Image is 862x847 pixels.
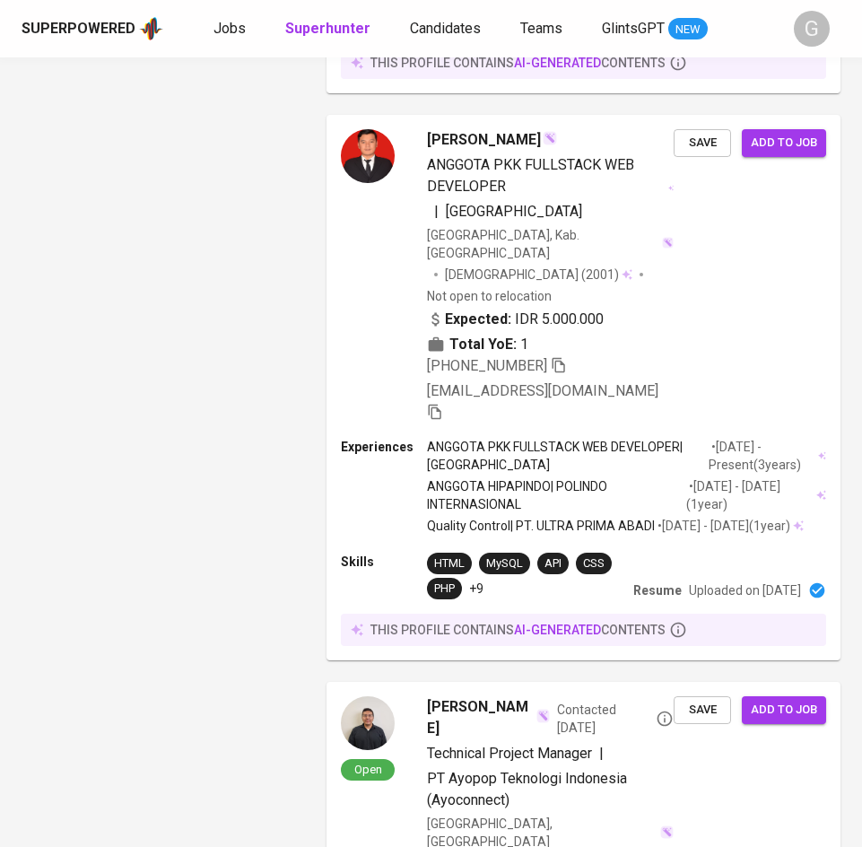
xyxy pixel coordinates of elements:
[427,357,547,374] span: [PHONE_NUMBER]
[427,696,535,739] span: [PERSON_NAME]
[434,555,465,572] div: HTML
[341,553,427,571] p: Skills
[520,20,562,37] span: Teams
[583,555,605,572] div: CSS
[22,19,135,39] div: Superpowered
[341,438,427,456] p: Experiences
[689,581,801,599] p: Uploaded on [DATE]
[742,129,826,157] button: Add to job
[449,334,517,355] b: Total YoE:
[370,54,666,72] p: this profile contains contents
[674,129,731,157] button: Save
[347,762,389,777] span: Open
[683,133,722,153] span: Save
[557,701,674,737] span: Contacted [DATE]
[427,770,627,808] span: PT Ayopop Teknologi Indonesia (Ayoconnect)
[599,743,604,764] span: |
[446,203,582,220] span: [GEOGRAPHIC_DATA]
[434,201,439,223] span: |
[327,115,840,660] a: [PERSON_NAME]ANGGOTA PKK FULLSTACK WEB DEVELOPER|[GEOGRAPHIC_DATA][GEOGRAPHIC_DATA], Kab. [GEOGRA...
[285,18,374,40] a: Superhunter
[370,621,666,639] p: this profile contains contents
[139,15,163,42] img: app logo
[660,825,674,839] img: magic_wand.svg
[633,581,682,599] p: Resume
[486,555,523,572] div: MySQL
[427,287,552,305] p: Not open to relocation
[520,334,528,355] span: 1
[520,18,566,40] a: Teams
[742,696,826,724] button: Add to job
[410,18,484,40] a: Candidates
[686,477,813,513] p: • [DATE] - [DATE] ( 1 year )
[427,745,592,762] span: Technical Project Manager
[341,696,395,750] img: 35c22676c4bdef63891fa9665045a32f.jpeg
[445,266,632,284] div: (2001)
[655,517,790,535] p: • [DATE] - [DATE] ( 1 year )
[285,20,370,37] b: Superhunter
[536,709,550,722] img: magic_wand.svg
[514,623,601,637] span: AI-generated
[341,129,395,183] img: 1a3a6596b224fff37cbb56747c632003.jpg
[656,710,674,728] svg: By Batam recruiter
[544,555,562,572] div: API
[514,56,601,70] span: AI-generated
[683,700,722,720] span: Save
[213,20,246,37] span: Jobs
[469,580,483,598] p: +9
[22,15,163,42] a: Superpoweredapp logo
[427,156,634,195] span: ANGGOTA PKK FULLSTACK WEB DEVELOPER
[427,477,686,513] p: ANGGOTA HIPAPINDO | POLINDO INTERNASIONAL
[445,266,581,284] span: [DEMOGRAPHIC_DATA]
[602,18,708,40] a: GlintsGPT NEW
[709,438,816,474] p: • [DATE] - Present ( 3 years )
[445,309,511,330] b: Expected:
[751,700,817,720] span: Add to job
[427,438,709,474] p: ANGGOTA PKK FULLSTACK WEB DEVELOPER | [GEOGRAPHIC_DATA]
[427,129,541,151] span: [PERSON_NAME]
[674,696,731,724] button: Save
[427,226,674,262] div: [GEOGRAPHIC_DATA], Kab. [GEOGRAPHIC_DATA]
[434,581,455,598] div: PHP
[427,517,655,535] p: Quality Control | PT. ULTRA PRIMA ABADI
[751,133,817,153] span: Add to job
[794,11,830,47] div: G
[543,131,557,145] img: magic_wand.svg
[427,309,604,330] div: IDR 5.000.000
[410,20,481,37] span: Candidates
[427,382,658,399] span: [EMAIL_ADDRESS][DOMAIN_NAME]
[668,21,708,39] span: NEW
[662,237,674,249] img: magic_wand.svg
[602,20,665,37] span: GlintsGPT
[213,18,249,40] a: Jobs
